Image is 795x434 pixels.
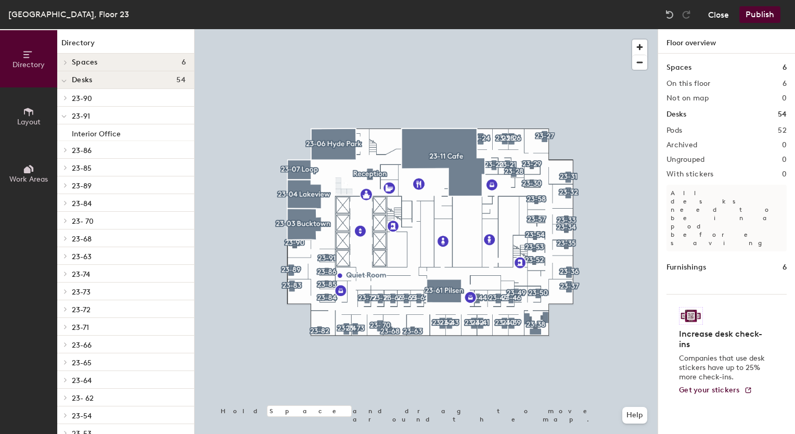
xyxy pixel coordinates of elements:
[72,126,121,138] p: Interior Office
[622,407,647,424] button: Help
[176,76,186,84] span: 54
[72,94,92,103] span: 23-90
[666,126,682,135] h2: Pods
[782,156,787,164] h2: 0
[72,217,94,226] span: 23- 70
[72,323,89,332] span: 23-71
[782,94,787,103] h2: 0
[72,252,92,261] span: 23-63
[666,80,711,88] h2: On this floor
[72,146,92,155] span: 23-86
[666,62,691,73] h1: Spaces
[666,262,706,273] h1: Furnishings
[664,9,675,20] img: Undo
[666,94,709,103] h2: Not on map
[72,376,92,385] span: 23-64
[72,182,92,190] span: 23-89
[8,8,129,21] div: [GEOGRAPHIC_DATA], Floor 23
[679,386,740,394] span: Get your stickers
[739,6,780,23] button: Publish
[666,109,686,120] h1: Desks
[72,359,92,367] span: 23-65
[72,341,92,350] span: 23-66
[666,185,787,251] p: All desks need to be in a pod before saving
[782,141,787,149] h2: 0
[679,354,768,382] p: Companies that use desk stickers have up to 25% more check-ins.
[782,170,787,178] h2: 0
[72,199,92,208] span: 23-84
[778,126,787,135] h2: 52
[783,262,787,273] h1: 6
[72,270,90,279] span: 23-74
[57,37,194,54] h1: Directory
[72,164,92,173] span: 23-85
[681,9,691,20] img: Redo
[72,112,90,121] span: 23-91
[778,109,787,120] h1: 54
[658,29,795,54] h1: Floor overview
[9,175,48,184] span: Work Areas
[666,156,705,164] h2: Ungrouped
[783,62,787,73] h1: 6
[72,305,91,314] span: 23-72
[666,170,714,178] h2: With stickers
[12,60,45,69] span: Directory
[708,6,729,23] button: Close
[72,394,94,403] span: 23- 62
[72,288,91,297] span: 23-73
[783,80,787,88] h2: 6
[72,58,98,67] span: Spaces
[679,386,752,395] a: Get your stickers
[182,58,186,67] span: 6
[17,118,41,126] span: Layout
[72,76,92,84] span: Desks
[666,141,697,149] h2: Archived
[679,307,703,325] img: Sticker logo
[72,412,92,420] span: 23-54
[72,235,92,244] span: 23-68
[679,329,768,350] h4: Increase desk check-ins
